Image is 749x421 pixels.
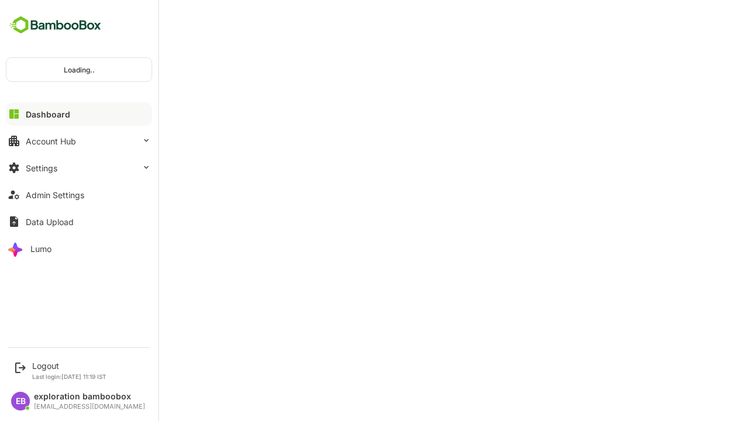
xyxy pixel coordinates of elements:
[6,14,105,36] img: BambooboxFullLogoMark.5f36c76dfaba33ec1ec1367b70bb1252.svg
[30,244,51,254] div: Lumo
[34,392,145,402] div: exploration bamboobox
[32,373,106,380] p: Last login: [DATE] 11:19 IST
[26,136,76,146] div: Account Hub
[26,163,57,173] div: Settings
[26,217,74,227] div: Data Upload
[6,210,152,233] button: Data Upload
[11,392,30,410] div: EB
[34,403,145,410] div: [EMAIL_ADDRESS][DOMAIN_NAME]
[6,129,152,153] button: Account Hub
[6,156,152,180] button: Settings
[6,183,152,206] button: Admin Settings
[6,58,152,81] div: Loading..
[26,190,84,200] div: Admin Settings
[6,102,152,126] button: Dashboard
[26,109,70,119] div: Dashboard
[6,237,152,260] button: Lumo
[32,361,106,371] div: Logout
